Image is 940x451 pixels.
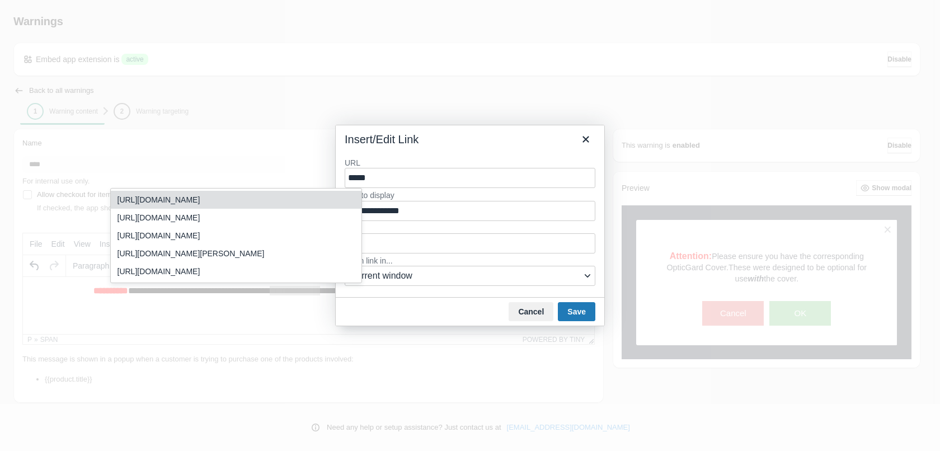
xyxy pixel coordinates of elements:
div: [URL][DOMAIN_NAME] [117,193,357,206]
div: https://opticgard.com/products/leupold-delta-point-pro-scope-cover-by-opticgard?pr_prod_strat=pin... [111,262,361,280]
div: [URL][DOMAIN_NAME] [117,265,357,278]
button: Save [558,302,595,321]
span: Current window [350,269,581,283]
div: [URL][DOMAIN_NAME][PERSON_NAME] [117,247,357,260]
div: https://opticgard.com/products/opticgard-scope-cover-for-holosun%C2%AE-scs-mp2 [111,191,361,209]
div: [URL][DOMAIN_NAME] [117,229,357,242]
button: Cancel [509,302,553,321]
label: URL [345,158,595,168]
div: https://opticgard.com/products/opticgard-scope-cover-for-holosun%C2%AE-scs-vp9 [111,209,361,227]
button: Open link in... [345,266,595,286]
label: Text to display [345,190,595,200]
label: Open link in... [345,256,595,266]
div: https://opticgard.com/products/sig-sauer-romeo1pro-scope-cover-by-opticgard?pr_prod_strat=pinned&... [111,245,361,262]
button: Close [576,130,595,149]
div: https://opticgard.com/products/vortex-defender-ccw-scope-cover?pr_prod_strat=pinned&pr_rec_id=003... [111,227,361,245]
label: Title [345,223,595,233]
body: Rich Text Area. Press ALT-0 for help. [4,9,567,18]
div: Insert/Edit Link [345,132,419,147]
div: [URL][DOMAIN_NAME] [117,211,357,224]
